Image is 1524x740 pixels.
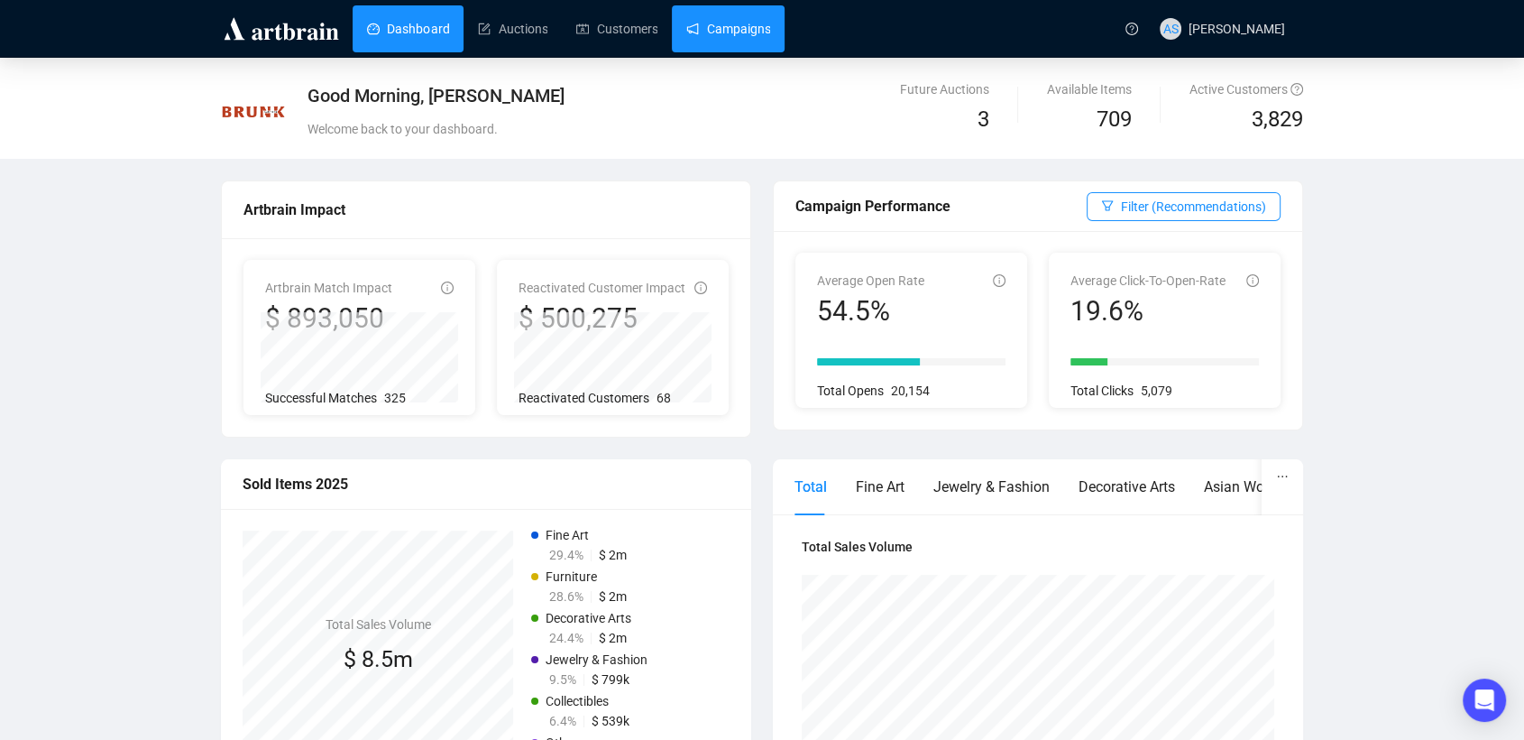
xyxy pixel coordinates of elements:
div: Available Items [1047,79,1132,99]
span: 325 [384,391,406,405]
span: Total Clicks [1070,384,1134,398]
div: Campaign Performance [795,195,1087,217]
span: $ 8.5m [344,646,413,672]
div: Jewelry & Fashion [933,476,1050,498]
span: AS [1163,19,1179,39]
span: 5,079 [1141,384,1172,398]
span: 3 [978,106,989,132]
div: Future Auctions [900,79,989,99]
span: Artbrain Match Impact [265,281,392,295]
span: 68 [656,391,671,405]
span: filter [1101,199,1114,212]
span: 20,154 [891,384,930,398]
span: $ 2m [599,548,627,562]
span: 24.4% [549,631,583,645]
span: ellipsis [1276,470,1289,483]
span: Active Customers [1189,82,1303,97]
span: Collectibles [546,694,609,708]
div: Artbrain Impact [243,199,729,221]
span: Successful Matches [265,391,377,405]
div: 54.5% [817,294,924,328]
span: Average Click-To-Open-Rate [1070,273,1226,288]
img: logo [221,14,342,43]
span: info-circle [441,282,454,294]
h4: Total Sales Volume [326,615,431,634]
span: Reactivated Customer Impact [519,281,685,295]
span: info-circle [993,274,1005,287]
span: 3,829 [1252,103,1303,137]
span: Decorative Arts [546,611,631,625]
span: 9.5% [549,672,576,687]
span: 6.4% [549,714,576,728]
span: question-circle [1290,83,1303,96]
div: Welcome back to your dashboard. [308,119,938,139]
div: Asian Works of Art [1204,476,1322,498]
span: Fine Art [546,528,589,542]
span: 29.4% [549,548,583,562]
span: $ 799k [592,672,629,687]
button: Filter (Recommendations) [1087,192,1281,221]
button: ellipsis [1262,459,1303,494]
span: Furniture [546,569,597,584]
span: question-circle [1125,23,1138,35]
span: Total Opens [817,384,884,398]
span: info-circle [694,282,707,294]
div: 19.6% [1070,294,1226,328]
a: Customers [576,5,657,52]
div: Total [794,476,827,498]
a: Auctions [478,5,547,52]
span: 709 [1097,106,1132,132]
div: $ 500,275 [519,301,685,336]
h4: Total Sales Volume [802,537,1274,557]
a: Campaigns [686,5,770,52]
span: Jewelry & Fashion [546,652,647,667]
span: $ 2m [599,589,627,604]
span: Average Open Rate [817,273,924,288]
span: $ 539k [592,714,629,728]
div: Open Intercom Messenger [1463,679,1506,722]
span: Filter (Recommendations) [1121,197,1266,217]
span: info-circle [1246,274,1259,287]
img: Brunk_logo_primary.png [222,80,285,143]
div: Good Morning, [PERSON_NAME] [308,83,938,108]
div: Sold Items 2025 [243,473,730,495]
span: $ 2m [599,631,627,645]
a: Dashboard [367,5,449,52]
div: $ 893,050 [265,301,392,336]
span: 28.6% [549,589,583,604]
span: Reactivated Customers [519,391,649,405]
span: [PERSON_NAME] [1189,22,1285,36]
div: Decorative Arts [1079,476,1175,498]
div: Fine Art [856,476,904,498]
